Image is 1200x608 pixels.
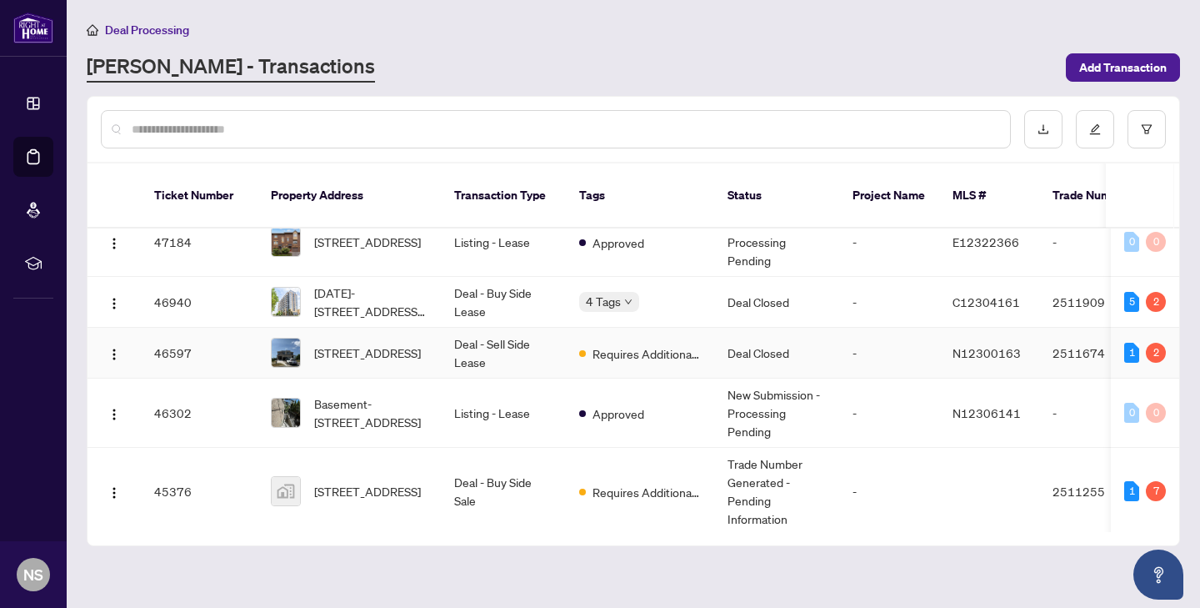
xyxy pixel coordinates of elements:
td: 46302 [141,379,257,448]
button: filter [1127,110,1166,148]
td: 2511255 [1039,448,1156,535]
img: thumbnail-img [272,399,300,427]
span: NS [23,563,43,586]
th: MLS # [939,163,1039,229]
td: - [839,379,939,448]
img: thumbnail-img [272,288,300,316]
td: 46940 [141,277,257,328]
img: thumbnail-img [272,228,300,256]
td: Listing - Lease [441,379,566,448]
td: - [1039,379,1156,448]
div: 5 [1124,292,1139,312]
span: E12322366 [952,234,1019,249]
td: New Submission - Processing Pending [714,379,839,448]
div: 1 [1124,343,1139,363]
td: - [839,208,939,277]
th: Project Name [839,163,939,229]
td: Deal - Buy Side Lease [441,277,566,328]
button: Open asap [1133,550,1183,600]
div: 7 [1146,481,1166,501]
span: C12304161 [952,294,1020,309]
th: Trade Number [1039,163,1156,229]
span: 4 Tags [586,292,621,311]
button: Add Transaction [1066,53,1180,82]
img: Logo [107,237,121,250]
th: Tags [566,163,714,229]
span: edit [1089,123,1101,135]
td: - [839,277,939,328]
td: Trade Number Generated - Pending Information [714,448,839,535]
td: Deal - Sell Side Lease [441,328,566,379]
img: Logo [107,348,121,361]
th: Status [714,163,839,229]
button: Logo [101,289,127,315]
button: Logo [101,229,127,255]
th: Transaction Type [441,163,566,229]
td: Deal Closed [714,277,839,328]
td: 2511909 [1039,277,1156,328]
button: edit [1076,110,1114,148]
td: - [839,328,939,379]
div: 0 [1124,232,1139,252]
td: 47184 [141,208,257,277]
button: download [1024,110,1062,148]
td: Listing - Lease [441,208,566,277]
span: Requires Additional Docs [592,483,701,501]
button: Logo [101,399,127,426]
div: 2 [1146,343,1166,363]
span: [STREET_ADDRESS] [314,482,421,500]
span: down [624,298,632,306]
td: Deal - Buy Side Sale [441,448,566,535]
div: 0 [1124,403,1139,423]
span: Approved [592,404,644,423]
span: Deal Processing [105,23,189,38]
span: N12306141 [952,405,1021,420]
img: thumbnail-img [272,477,300,505]
td: 2511674 [1039,328,1156,379]
th: Ticket Number [141,163,257,229]
span: Requires Additional Docs [592,344,701,363]
td: - [839,448,939,535]
td: - [1039,208,1156,277]
span: home [87,24,98,36]
img: thumbnail-img [272,339,300,367]
img: logo [13,13,53,43]
button: Logo [101,478,127,505]
td: 46597 [141,328,257,379]
div: 0 [1146,403,1166,423]
div: 0 [1146,232,1166,252]
td: Deal Closed [714,328,839,379]
span: Basement-[STREET_ADDRESS] [314,394,427,431]
span: Add Transaction [1079,54,1167,81]
span: [STREET_ADDRESS] [314,233,421,251]
div: 2 [1146,292,1166,312]
img: Logo [107,486,121,500]
td: New Submission - Processing Pending [714,208,839,277]
span: filter [1141,123,1152,135]
img: Logo [107,297,121,310]
span: download [1037,123,1049,135]
span: [STREET_ADDRESS] [314,344,421,362]
th: Property Address [257,163,441,229]
td: 45376 [141,448,257,535]
span: [DATE]-[STREET_ADDRESS][PERSON_NAME] [314,284,427,320]
span: N12300163 [952,345,1021,360]
img: Logo [107,408,121,421]
div: 1 [1124,481,1139,501]
button: Logo [101,339,127,366]
a: [PERSON_NAME] - Transactions [87,53,375,83]
span: Approved [592,234,644,252]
